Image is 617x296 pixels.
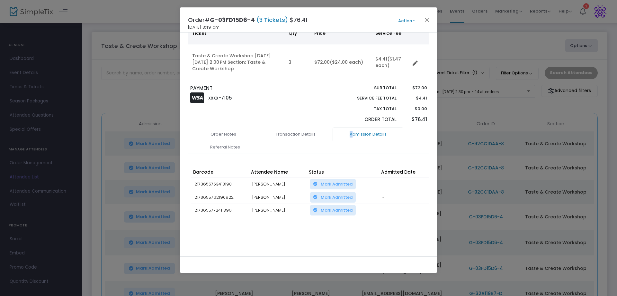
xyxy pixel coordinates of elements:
p: PAYMENT [190,85,306,92]
p: Service Fee Total [342,95,397,101]
td: - [379,191,437,204]
p: Sub total [342,85,397,91]
th: Admitted Date [379,167,437,178]
td: - [379,178,437,191]
span: -7105 [219,94,232,101]
th: Status [307,167,379,178]
span: ($1.47 each) [375,56,401,69]
th: Qty [285,22,310,44]
p: $4.41 [403,95,427,101]
td: [PERSON_NAME] [249,191,307,204]
span: Mark Admitted [321,207,353,213]
th: Price [310,22,371,44]
a: Admission Details [333,128,403,141]
td: 2173655762190922 [191,191,249,204]
span: ($24.00 each) [330,59,363,65]
td: $4.41 [371,44,410,80]
p: Order Total [342,116,397,123]
td: 3 [285,44,310,80]
span: [DATE] 3:49 pm [188,24,219,31]
p: $76.41 [403,116,427,123]
td: 2173655772411396 [191,204,249,217]
p: $72.00 [403,85,427,91]
th: Attendee Name [249,167,307,178]
th: Service Fee [371,22,410,44]
button: Action [387,17,426,24]
span: Mark Admitted [321,181,353,187]
td: 2173655753413190 [191,178,249,191]
div: Data table [188,22,429,80]
a: Referral Notes [190,140,260,154]
a: Order Notes [188,128,259,141]
p: $0.00 [403,106,427,112]
span: (3 Tickets) [255,16,290,24]
span: G-03FD15D6-4 [210,16,255,24]
td: - [379,204,437,217]
td: [PERSON_NAME] [249,204,307,217]
th: Ticket [188,22,285,44]
button: Close [423,15,431,24]
th: Barcode [191,167,249,178]
td: Taste & Create Workshop [DATE] [DATE] 2:00 PM Section: Taste & Create Workshop [188,44,285,80]
td: [PERSON_NAME] [249,178,307,191]
span: Mark Admitted [321,194,353,200]
h4: Order# $76.41 [188,15,308,24]
p: Tax Total [342,106,397,112]
a: Transaction Details [260,128,331,141]
td: $72.00 [310,44,371,80]
span: XXXX [208,95,219,101]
